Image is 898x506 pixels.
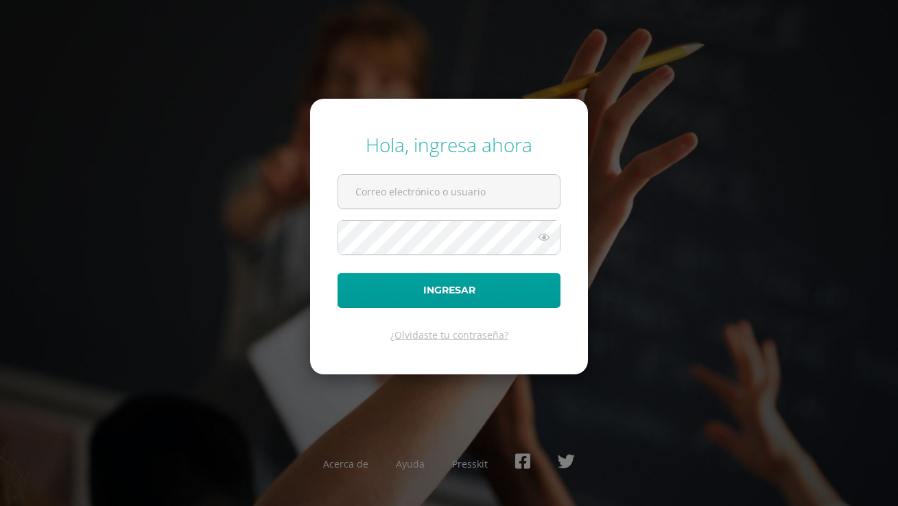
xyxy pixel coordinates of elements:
[338,132,560,158] div: Hola, ingresa ahora
[396,457,425,470] a: Ayuda
[323,457,368,470] a: Acerca de
[452,457,488,470] a: Presskit
[390,328,508,341] a: ¿Olvidaste tu contraseña?
[338,273,560,308] button: Ingresar
[338,175,560,208] input: Correo electrónico o usuario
